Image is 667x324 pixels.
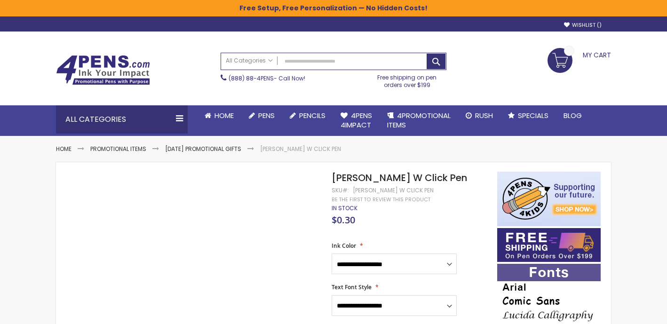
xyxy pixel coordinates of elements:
[497,228,601,262] img: Free shipping on orders over $199
[332,205,357,212] div: Availability
[260,145,341,153] li: [PERSON_NAME] W Click Pen
[226,57,273,64] span: All Categories
[332,196,430,203] a: Be the first to review this product
[332,204,357,212] span: In stock
[556,105,589,126] a: Blog
[387,111,451,130] span: 4PROMOTIONAL ITEMS
[564,111,582,120] span: Blog
[197,105,241,126] a: Home
[475,111,493,120] span: Rush
[229,74,305,82] span: - Call Now!
[564,22,602,29] a: Wishlist
[497,172,601,226] img: 4pens 4 kids
[380,105,458,136] a: 4PROMOTIONALITEMS
[90,145,146,153] a: Promotional Items
[56,105,188,134] div: All Categories
[221,53,278,69] a: All Categories
[332,242,356,250] span: Ink Color
[458,105,500,126] a: Rush
[518,111,548,120] span: Specials
[56,145,71,153] a: Home
[500,105,556,126] a: Specials
[333,105,380,136] a: 4Pens4impact
[258,111,275,120] span: Pens
[282,105,333,126] a: Pencils
[241,105,282,126] a: Pens
[368,70,447,89] div: Free shipping on pen orders over $199
[214,111,234,120] span: Home
[353,187,434,194] div: [PERSON_NAME] W Click Pen
[229,74,274,82] a: (888) 88-4PENS
[332,171,467,184] span: [PERSON_NAME] W Click Pen
[332,186,349,194] strong: SKU
[299,111,326,120] span: Pencils
[332,213,355,226] span: $0.30
[165,145,241,153] a: [DATE] Promotional Gifts
[56,55,150,85] img: 4Pens Custom Pens and Promotional Products
[332,283,372,291] span: Text Font Style
[341,111,372,130] span: 4Pens 4impact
